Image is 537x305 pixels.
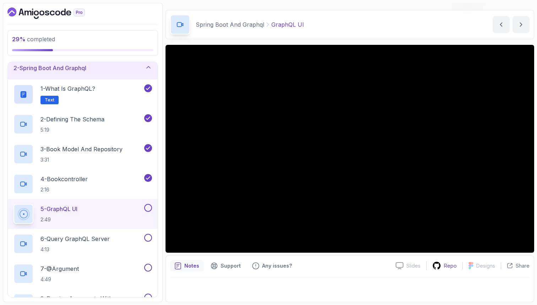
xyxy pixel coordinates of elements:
[40,276,79,283] p: 4:49
[40,294,143,303] p: 8 - Passing Arguments With @Schemamapping
[7,7,101,19] a: Dashboard
[40,115,104,123] p: 2 - Defining The Schema
[13,84,152,104] button: 1-What is GraphQL?Text
[40,246,110,253] p: 4:13
[427,261,462,270] a: Repo
[12,36,26,43] span: 29 %
[40,156,123,163] p: 3:31
[13,114,152,134] button: 2-Defining The Schema5:19
[512,16,530,33] button: next content
[221,262,241,269] p: Support
[40,175,88,183] p: 4 - Bookcontroller
[40,205,77,213] p: 5 - GraphQL UI
[40,235,110,243] p: 6 - Query GraphQL Server
[13,64,86,72] h3: 2 - Spring Boot And Graphql
[12,36,55,43] span: completed
[40,186,88,193] p: 2:16
[184,262,199,269] p: Notes
[13,204,152,224] button: 5-GraphQL UI2:49
[13,264,152,284] button: 7-@Argument4:49
[476,262,495,269] p: Designs
[13,174,152,194] button: 4-Bookcontroller2:16
[170,260,204,272] button: notes button
[40,264,79,273] p: 7 - @Argument
[8,57,158,79] button: 2-Spring Boot And Graphql
[248,260,296,272] button: Feedback button
[501,262,530,269] button: Share
[262,262,292,269] p: Any issues?
[13,144,152,164] button: 3-Book Model And Repository3:31
[40,216,77,223] p: 2:49
[45,97,54,103] span: Text
[13,234,152,254] button: 6-Query GraphQL Server4:13
[444,262,457,269] p: Repo
[40,126,104,133] p: 5:19
[166,45,534,253] iframe: 5 - GraphQL UI
[271,20,304,29] p: GraphQL UI
[493,16,510,33] button: previous content
[196,20,264,29] p: Spring Boot And Graphql
[40,145,123,153] p: 3 - Book Model And Repository
[206,260,245,272] button: Support button
[406,262,421,269] p: Slides
[516,262,530,269] p: Share
[40,84,95,93] p: 1 - What is GraphQL?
